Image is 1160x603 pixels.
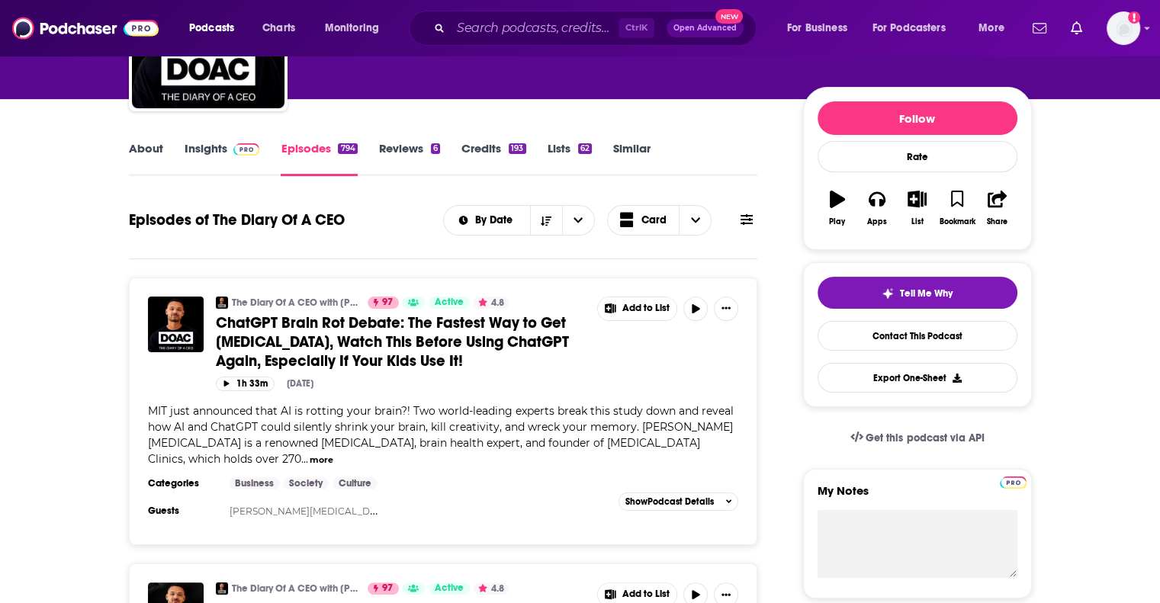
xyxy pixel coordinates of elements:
[900,287,953,300] span: Tell Me Why
[233,143,260,156] img: Podchaser Pro
[978,18,1004,39] span: More
[129,210,345,229] h1: Episodes of The Diary Of A CEO
[12,14,159,43] a: Podchaser - Follow, Share and Rate Podcasts
[911,217,924,226] div: List
[622,303,670,314] span: Add to List
[148,297,204,352] img: ChatGPT Brain Rot Debate: The Fastest Way to Get Dementia, Watch This Before Using ChatGPT Again,...
[148,404,734,466] span: MIT just announced that AI is rotting your brain?! Two world-leading experts break this study dow...
[229,477,280,489] a: Business
[625,496,714,507] span: Show Podcast Details
[382,295,393,310] span: 97
[866,431,984,444] span: Get this podcast via API
[148,505,217,517] h3: Guests
[461,141,525,176] a: Credits193
[1107,11,1140,45] button: Show profile menu
[818,483,1017,510] label: My Notes
[325,18,379,39] span: Monitoring
[641,215,667,226] span: Card
[1107,11,1140,45] span: Logged in as GregKubie
[1027,15,1052,41] a: Show notifications dropdown
[368,582,399,595] a: 97
[435,295,464,310] span: Active
[443,205,595,236] h2: Choose List sort
[230,505,392,517] a: [PERSON_NAME][MEDICAL_DATA]
[715,9,743,24] span: New
[530,206,562,235] button: Sort Direction
[368,297,399,309] a: 97
[283,477,329,489] a: Society
[987,217,1007,226] div: Share
[872,18,946,39] span: For Podcasters
[444,215,530,226] button: open menu
[578,143,592,154] div: 62
[622,589,670,600] span: Add to List
[818,181,857,236] button: Play
[216,582,228,595] img: The Diary Of A CEO with Steven Bartlett
[262,18,295,39] span: Charts
[216,313,586,370] a: ChatGPT Brain Rot Debate: The Fastest Way to Get [MEDICAL_DATA], Watch This Before Using ChatGPT ...
[281,141,357,176] a: Episodes794
[216,313,569,370] span: ChatGPT Brain Rot Debate: The Fastest Way to Get [MEDICAL_DATA], Watch This Before Using ChatGPT ...
[776,16,866,40] button: open menu
[185,141,260,176] a: InsightsPodchaser Pro
[818,141,1017,172] div: Rate
[863,16,968,40] button: open menu
[509,143,525,154] div: 193
[382,581,393,596] span: 97
[619,492,739,511] button: ShowPodcast Details
[232,297,358,309] a: The Diary Of A CEO with [PERSON_NAME]
[423,11,771,46] div: Search podcasts, credits, & more...
[252,16,304,40] a: Charts
[818,277,1017,309] button: tell me why sparkleTell Me Why
[216,377,275,391] button: 1h 33m
[1000,474,1027,489] a: Pro website
[897,181,937,236] button: List
[232,582,358,595] a: The Diary Of A CEO with [PERSON_NAME]
[968,16,1023,40] button: open menu
[613,141,651,176] a: Similar
[714,297,738,321] button: Show More Button
[548,141,592,176] a: Lists62
[1128,11,1140,24] svg: Add a profile image
[189,18,234,39] span: Podcasts
[937,181,977,236] button: Bookmark
[818,101,1017,135] button: Follow
[818,363,1017,393] button: Export One-Sheet
[338,143,357,154] div: 794
[451,16,619,40] input: Search podcasts, credits, & more...
[857,181,897,236] button: Apps
[379,141,440,176] a: Reviews6
[314,16,399,40] button: open menu
[178,16,254,40] button: open menu
[598,297,677,320] button: Show More Button
[148,477,217,489] h3: Categories
[287,378,313,389] div: [DATE]
[867,217,887,226] div: Apps
[673,24,737,32] span: Open Advanced
[429,297,470,309] a: Active
[607,205,712,236] button: Choose View
[882,287,894,300] img: tell me why sparkle
[431,143,440,154] div: 6
[562,206,594,235] button: open menu
[474,297,509,309] button: 4.8
[619,18,654,38] span: Ctrl K
[939,217,975,226] div: Bookmark
[787,18,847,39] span: For Business
[333,477,378,489] a: Culture
[667,19,744,37] button: Open AdvancedNew
[435,581,464,596] span: Active
[1107,11,1140,45] img: User Profile
[977,181,1017,236] button: Share
[1000,476,1027,489] img: Podchaser Pro
[474,582,509,595] button: 4.8
[475,215,518,226] span: By Date
[818,321,1017,351] a: Contact This Podcast
[129,141,163,176] a: About
[216,297,228,309] img: The Diary Of A CEO with Steven Bartlett
[838,419,997,457] a: Get this podcast via API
